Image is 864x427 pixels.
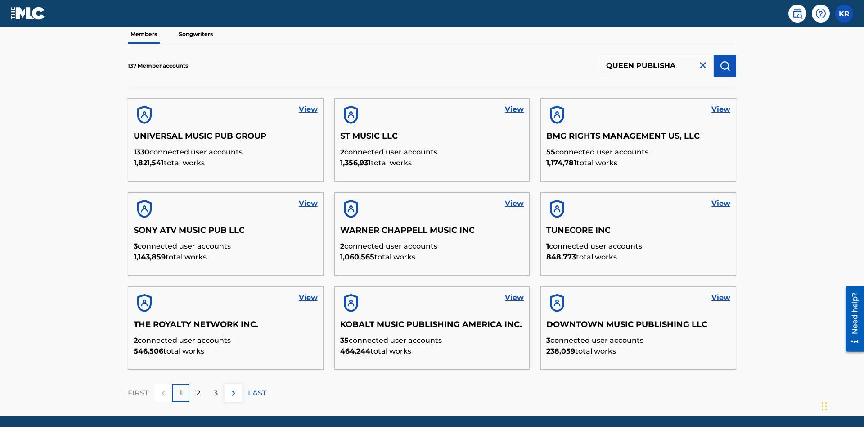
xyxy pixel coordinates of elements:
a: View [299,292,318,303]
p: total works [546,346,730,357]
span: 2 [134,336,138,345]
p: total works [340,346,524,357]
a: Public Search [788,5,806,23]
p: connected user accounts [134,335,318,346]
a: View [711,198,730,209]
iframe: Resource Center [839,282,864,356]
p: total works [546,252,730,263]
img: Search Works [720,60,730,71]
a: View [505,104,524,115]
img: account [546,104,568,126]
p: connected user accounts [340,335,524,346]
h5: BMG RIGHTS MANAGEMENT US, LLC [546,131,730,147]
img: account [546,292,568,314]
span: 2 [340,148,344,156]
img: search [792,8,803,19]
p: connected user accounts [134,147,318,158]
h5: ST MUSIC LLC [340,131,524,147]
p: connected user accounts [546,335,730,346]
span: 1 [546,242,549,250]
p: connected user accounts [340,147,524,158]
a: View [711,292,730,303]
a: View [299,104,318,115]
div: Drag [822,393,827,420]
span: 2 [340,242,344,250]
a: View [711,104,730,115]
p: total works [340,252,524,263]
iframe: Chat Widget [819,384,864,427]
span: 546,506 [134,347,163,355]
span: 55 [546,148,555,156]
span: 1,060,565 [340,253,374,261]
img: account [340,104,362,126]
span: 1330 [134,148,149,156]
span: 1,143,859 [134,253,166,261]
span: 35 [340,336,349,345]
p: FIRST [128,388,148,399]
img: help [815,8,826,19]
img: account [134,198,155,220]
span: 3 [134,242,138,250]
p: connected user accounts [546,241,730,252]
p: connected user accounts [134,241,318,252]
h5: TUNECORE INC [546,225,730,241]
h5: THE ROYALTY NETWORK INC. [134,319,318,335]
h5: SONY ATV MUSIC PUB LLC [134,225,318,241]
p: Members [128,25,160,44]
p: Songwriters [176,25,216,44]
a: View [299,198,318,209]
h5: DOWNTOWN MUSIC PUBLISHING LLC [546,319,730,335]
img: account [340,198,362,220]
span: 848,773 [546,253,576,261]
img: close [697,60,708,71]
span: 464,244 [340,347,370,355]
p: total works [134,252,318,263]
h5: UNIVERSAL MUSIC PUB GROUP [134,131,318,147]
span: 1,356,931 [340,159,371,167]
span: 1,821,541 [134,159,164,167]
h5: WARNER CHAPPELL MUSIC INC [340,225,524,241]
h5: KOBALT MUSIC PUBLISHING AMERICA INC. [340,319,524,335]
img: account [134,104,155,126]
p: total works [340,158,524,168]
span: 1,174,781 [546,159,576,167]
img: account [340,292,362,314]
p: total works [134,346,318,357]
p: connected user accounts [546,147,730,158]
img: MLC Logo [11,7,45,20]
img: right [228,388,239,399]
p: total works [134,158,318,168]
a: View [505,198,524,209]
p: 137 Member accounts [128,62,188,70]
p: LAST [248,388,266,399]
input: Search Members [598,55,714,77]
span: 3 [546,336,550,345]
div: User Menu [835,5,853,23]
img: account [134,292,155,314]
img: account [546,198,568,220]
p: 3 [214,388,218,399]
p: connected user accounts [340,241,524,252]
a: View [505,292,524,303]
p: 1 [180,388,182,399]
span: 238,059 [546,347,575,355]
p: 2 [196,388,200,399]
p: total works [546,158,730,168]
div: Help [812,5,830,23]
